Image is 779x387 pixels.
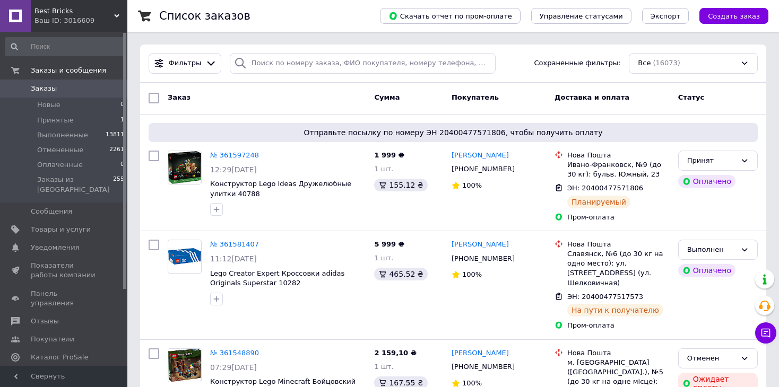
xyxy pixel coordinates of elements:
[168,348,202,382] a: Фото товару
[567,348,670,358] div: Нова Пошта
[120,100,124,110] span: 0
[653,59,680,67] span: (16073)
[31,316,59,326] span: Отзывы
[534,58,621,68] span: Сохраненные фильтры:
[708,12,760,20] span: Создать заказ
[567,293,643,301] span: ЭН: 20400477517573
[380,8,521,24] button: Скачать отчет по пром-оплате
[462,181,482,189] span: 100%
[642,8,689,24] button: Экспорт
[678,264,735,277] div: Оплачено
[31,66,106,75] span: Заказы и сообщения
[120,160,124,170] span: 0
[567,249,670,288] div: Славянск, №6 (до 30 кг на одно место): ул. [STREET_ADDRESS] (ул. Шелковичная)
[37,100,60,110] span: Новые
[31,207,72,216] span: Сообщения
[113,175,124,194] span: 255
[567,151,670,160] div: Нова Пошта
[374,349,416,357] span: 2 159,10 ₴
[120,116,124,125] span: 1
[689,12,768,20] a: Создать заказ
[531,8,631,24] button: Управление статусами
[31,335,74,344] span: Покупатели
[374,151,404,159] span: 1 999 ₴
[388,11,512,21] span: Скачать отчет по пром-оплате
[374,363,393,371] span: 1 шт.
[755,322,776,344] button: Чат с покупателем
[210,363,257,372] span: 07:29[DATE]
[210,269,344,287] a: Lego Creator Expert Кроссовки adidas Originals Superstar 10282
[567,304,663,316] div: На пути к получателю
[374,240,404,248] span: 5 999 ₴
[5,37,125,56] input: Поиск
[153,127,754,138] span: Отправьте посылку по номеру ЭН 20400477571806, чтобы получить оплату
[168,248,201,265] img: Фото товару
[678,93,705,101] span: Статус
[452,93,499,101] span: Покупатель
[567,240,670,249] div: Нова Пошта
[210,240,259,248] a: № 361581407
[374,179,427,191] div: 155.12 ₴
[449,252,517,266] div: [PHONE_NUMBER]
[37,160,83,170] span: Оплаченные
[169,58,202,68] span: Фильтры
[168,93,191,101] span: Заказ
[37,130,88,140] span: Выполненные
[567,213,670,222] div: Пром-оплата
[34,16,127,25] div: Ваш ID: 3016609
[452,240,509,250] a: [PERSON_NAME]
[31,289,98,308] span: Панель управления
[168,349,201,382] img: Фото товару
[449,162,517,176] div: [PHONE_NUMBER]
[168,151,202,184] a: Фото товару
[452,151,509,161] a: [PERSON_NAME]
[699,8,768,24] button: Создать заказ
[210,180,351,198] a: Конструктор Lego Ideas Дружелюбные улитки 40788
[555,93,629,101] span: Доставка и оплата
[37,116,74,125] span: Принятые
[567,184,643,192] span: ЭН: 20400477571806
[687,155,736,166] div: Принят
[651,12,680,20] span: Экспорт
[37,145,83,155] span: Отмененные
[567,160,670,179] div: Ивано-Франковск, №9 (до 30 кг): бульв. Южный, 23
[159,10,250,22] h1: Список заказов
[210,349,259,357] a: № 361548890
[168,151,201,184] img: Фото товару
[462,270,482,278] span: 100%
[374,254,393,262] span: 1 шт.
[374,93,400,101] span: Сумма
[230,53,496,74] input: Поиск по номеру заказа, ФИО покупателя, номеру телефона, Email, номеру накладной
[31,243,79,252] span: Уведомления
[462,379,482,387] span: 100%
[31,84,57,93] span: Заказы
[540,12,623,20] span: Управление статусами
[374,268,427,280] div: 465.52 ₴
[37,175,113,194] span: Заказы из [GEOGRAPHIC_DATA]
[638,58,651,68] span: Все
[452,348,509,358] a: [PERSON_NAME]
[687,353,736,364] div: Отменен
[374,165,393,173] span: 1 шт.
[109,145,124,155] span: 2261
[567,196,630,208] div: Планируемый
[34,6,114,16] span: Best Bricks
[210,165,257,174] span: 12:29[DATE]
[31,353,88,362] span: Каталог ProSale
[168,240,202,274] a: Фото товару
[678,175,735,188] div: Оплачено
[210,151,259,159] a: № 361597248
[106,130,124,140] span: 13811
[687,244,736,256] div: Выполнен
[449,360,517,374] div: [PHONE_NUMBER]
[567,321,670,330] div: Пром-оплата
[31,261,98,280] span: Показатели работы компании
[210,254,257,263] span: 11:12[DATE]
[31,225,91,234] span: Товары и услуги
